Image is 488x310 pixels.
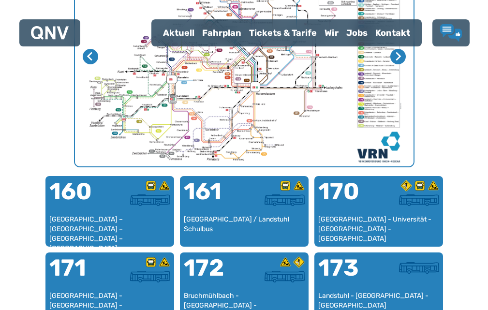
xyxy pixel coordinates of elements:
a: Kontakt [371,20,414,45]
img: Überlandbus [265,271,305,282]
div: [GEOGRAPHIC_DATA] / Landstuhl Schulbus [184,215,305,243]
div: 170 [318,180,379,215]
div: [GEOGRAPHIC_DATA] - Universität - [GEOGRAPHIC_DATA] - [GEOGRAPHIC_DATA] [318,215,439,243]
a: Fahrplan [198,20,245,45]
img: Überlandbus [130,271,170,282]
a: Jobs [342,20,371,45]
a: Wir [321,20,342,45]
a: Aktuell [159,20,198,45]
button: Nächste Seite [390,49,406,64]
div: 161 [184,180,244,215]
a: Lob & Kritik [440,24,462,42]
img: Überlandbus [399,262,439,274]
button: Letzte Seite [83,49,98,64]
a: Tickets & Tarife [245,20,321,45]
div: 172 [184,256,244,291]
img: Überlandbus [130,194,170,206]
img: QNV Logo [31,26,69,40]
div: [GEOGRAPHIC_DATA] – [GEOGRAPHIC_DATA] – [GEOGRAPHIC_DATA] – [GEOGRAPHIC_DATA] – [GEOGRAPHIC_DATA]... [49,215,170,243]
img: Überlandbus [399,194,439,206]
div: 160 [49,180,110,215]
div: 171 [49,256,110,291]
div: 173 [318,256,379,291]
img: Überlandbus [265,194,305,206]
a: QNV Logo [31,23,69,43]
